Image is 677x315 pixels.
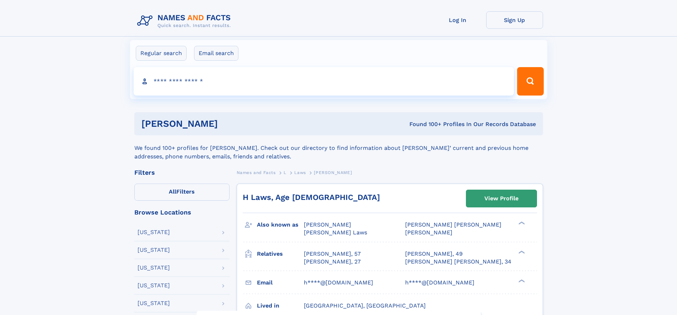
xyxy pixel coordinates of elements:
span: [GEOGRAPHIC_DATA], [GEOGRAPHIC_DATA] [304,302,426,309]
div: [US_STATE] [138,283,170,288]
a: [PERSON_NAME], 49 [405,250,463,258]
h1: [PERSON_NAME] [141,119,314,128]
div: [US_STATE] [138,265,170,271]
div: View Profile [484,190,519,207]
label: Regular search [136,46,187,61]
div: [US_STATE] [138,247,170,253]
a: Log In [429,11,486,29]
div: We found 100+ profiles for [PERSON_NAME]. Check out our directory to find information about [PERS... [134,135,543,161]
a: Sign Up [486,11,543,29]
h3: Relatives [257,248,304,260]
a: L [284,168,286,177]
div: Browse Locations [134,209,230,216]
a: [PERSON_NAME] [PERSON_NAME], 34 [405,258,511,266]
div: ❯ [517,250,525,254]
div: [US_STATE] [138,300,170,306]
a: [PERSON_NAME], 57 [304,250,361,258]
div: Filters [134,169,230,176]
div: ❯ [517,221,525,226]
span: [PERSON_NAME] [PERSON_NAME] [405,221,501,228]
a: Names and Facts [237,168,276,177]
span: [PERSON_NAME] [304,221,351,228]
span: [PERSON_NAME] Laws [304,229,367,236]
span: [PERSON_NAME] [314,170,352,175]
a: H Laws, Age [DEMOGRAPHIC_DATA] [243,193,380,202]
div: ❯ [517,278,525,283]
span: Laws [294,170,306,175]
div: Found 100+ Profiles In Our Records Database [313,120,536,128]
a: Laws [294,168,306,177]
div: [US_STATE] [138,229,170,235]
label: Email search [194,46,238,61]
a: [PERSON_NAME], 27 [304,258,361,266]
span: L [284,170,286,175]
h3: Lived in [257,300,304,312]
input: search input [134,67,514,96]
img: Logo Names and Facts [134,11,237,31]
h3: Email [257,277,304,289]
span: [PERSON_NAME] [405,229,452,236]
button: Search Button [517,67,543,96]
a: View Profile [466,190,537,207]
label: Filters [134,184,230,201]
span: All [169,188,176,195]
h3: Also known as [257,219,304,231]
